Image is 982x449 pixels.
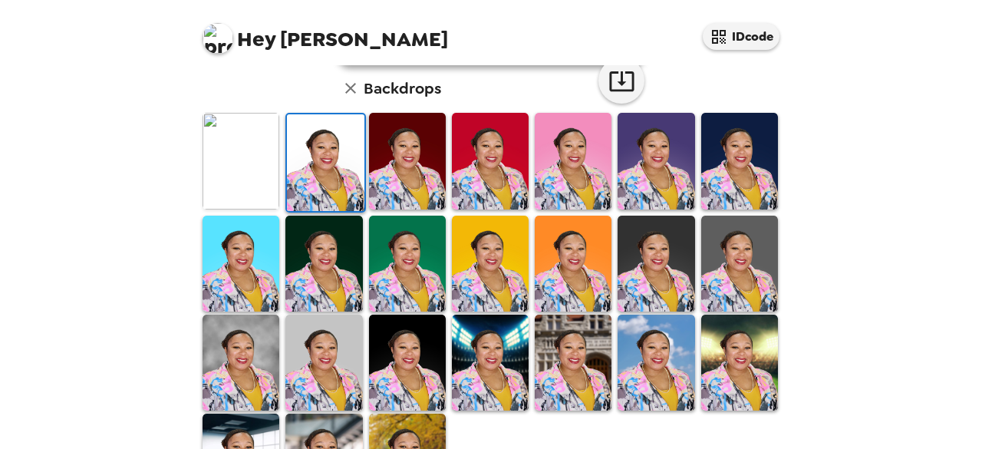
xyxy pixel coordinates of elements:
h6: Backdrops [364,76,441,101]
span: Hey [237,25,275,53]
img: profile pic [203,23,233,54]
button: IDcode [703,23,779,50]
span: [PERSON_NAME] [203,15,448,50]
img: Original [203,113,279,209]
